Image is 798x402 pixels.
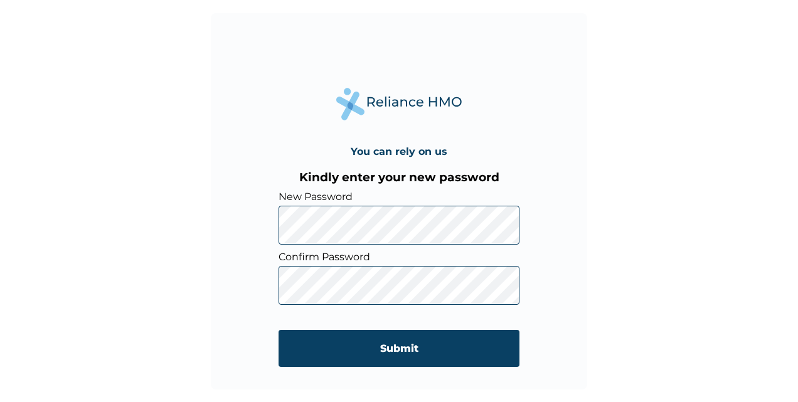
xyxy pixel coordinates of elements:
label: Confirm Password [279,251,519,263]
input: Submit [279,330,519,367]
label: New Password [279,191,519,203]
h3: Kindly enter your new password [279,170,519,184]
h4: You can rely on us [351,145,447,157]
img: Reliance Health's Logo [336,88,462,120]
